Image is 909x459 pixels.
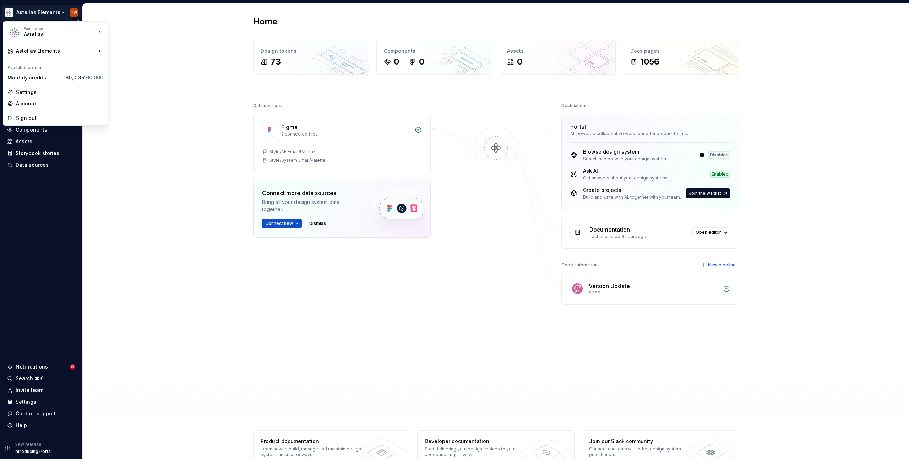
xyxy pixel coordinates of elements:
[24,31,84,38] div: Astellas
[24,27,96,31] div: Workspace
[16,89,103,96] div: Settings
[86,74,103,81] span: 60,000
[65,74,103,81] span: 60,000 /
[16,48,96,55] div: Astellas Elements
[5,61,106,72] div: Available credits
[7,74,62,81] div: Monthly credits
[16,100,103,107] div: Account
[8,26,21,39] img: b2369ad3-f38c-46c1-b2a2-f2452fdbdcd2.png
[16,115,103,122] div: Sign out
